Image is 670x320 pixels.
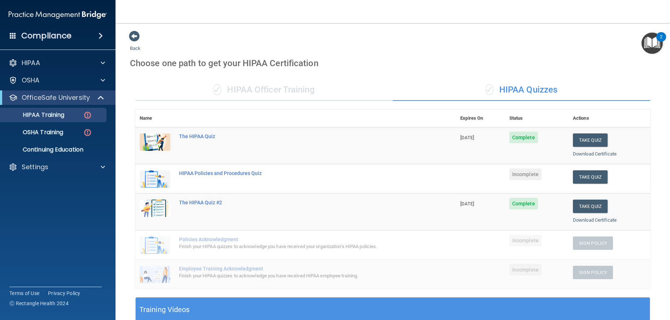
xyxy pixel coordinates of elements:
[9,59,105,67] a: HIPAA
[135,79,393,101] div: HIPAA Officer Training
[9,163,105,171] a: Settings
[5,129,63,136] p: OSHA Training
[9,300,69,307] span: Ⓒ Rectangle Health 2024
[130,37,140,51] a: Back
[456,110,505,127] th: Expires On
[569,110,650,127] th: Actions
[573,151,617,157] a: Download Certificate
[460,201,474,206] span: [DATE]
[135,110,175,127] th: Name
[9,76,105,85] a: OSHA
[179,272,420,280] div: Finish your HIPAA quizzes to acknowledge you have received HIPAA employee training.
[573,266,613,279] button: Sign Policy
[179,200,420,205] div: The HIPAA Quiz #2
[22,93,90,102] p: OfficeSafe University
[509,168,541,180] span: Incomplete
[83,111,92,120] img: danger-circle.6113f641.png
[179,170,420,176] div: HIPAA Policies and Procedures Quiz
[9,8,107,22] img: PMB logo
[179,236,420,242] div: Policies Acknowledgment
[460,135,474,140] span: [DATE]
[22,59,40,67] p: HIPAA
[573,200,608,213] button: Take Quiz
[573,170,608,184] button: Take Quiz
[5,111,64,119] p: HIPAA Training
[179,266,420,272] div: Employee Training Acknowledgment
[130,53,656,74] div: Choose one path to get your HIPAA Certification
[573,217,617,223] a: Download Certificate
[139,303,190,316] h5: Training Videos
[660,37,662,46] div: 2
[213,84,221,95] span: ✓
[48,290,81,297] a: Privacy Policy
[573,236,613,250] button: Sign Policy
[5,146,103,153] p: Continuing Education
[573,133,608,147] button: Take Quiz
[9,290,39,297] a: Terms of Use
[22,76,40,85] p: OSHA
[83,128,92,137] img: danger-circle.6113f641.png
[486,84,493,95] span: ✓
[179,242,420,251] div: Finish your HIPAA quizzes to acknowledge you have received your organization’s HIPAA policies.
[393,79,650,101] div: HIPAA Quizzes
[22,163,48,171] p: Settings
[509,132,538,143] span: Complete
[9,93,105,102] a: OfficeSafe University
[179,133,420,139] div: The HIPAA Quiz
[509,264,541,276] span: Incomplete
[509,198,538,209] span: Complete
[505,110,569,127] th: Status
[641,33,663,54] button: Open Resource Center, 2 new notifications
[21,31,71,41] h4: Compliance
[509,235,541,246] span: Incomplete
